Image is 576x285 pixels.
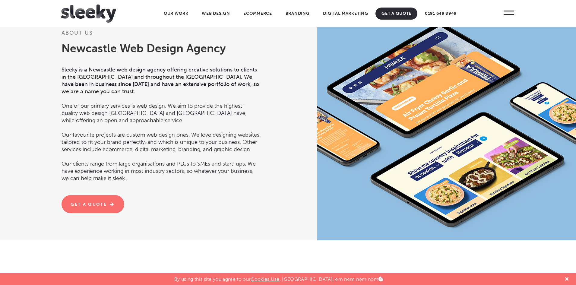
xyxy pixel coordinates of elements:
[62,66,259,95] strong: Sleeky is a Newcastle web design agency offering creative solutions to clients in the [GEOGRAPHIC...
[62,124,260,153] p: Our favourite projects are custom web design ones. We love designing websites tailored to fit you...
[62,29,260,41] h3: About Us
[62,95,260,124] p: One of our primary services is web design. We aim to provide the highest-quality web design [GEOG...
[317,8,374,20] a: Digital Marketing
[61,5,116,23] img: Sleeky Web Design Newcastle
[62,41,260,56] h1: Newcastle Web Design Agency
[375,8,417,20] a: Get A Quote
[251,276,280,282] a: Cookies Use
[62,153,260,182] p: Our clients range from large organisations and PLCs to SMEs and start-ups. We have experience wor...
[158,8,195,20] a: Our Work
[196,8,236,20] a: Web Design
[280,8,316,20] a: Branding
[237,8,278,20] a: Ecommerce
[62,195,124,213] a: Get a quote
[419,8,463,20] a: 0191 649 8949
[174,273,383,282] p: By using this site you agree to our . [GEOGRAPHIC_DATA], om nom nom nom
